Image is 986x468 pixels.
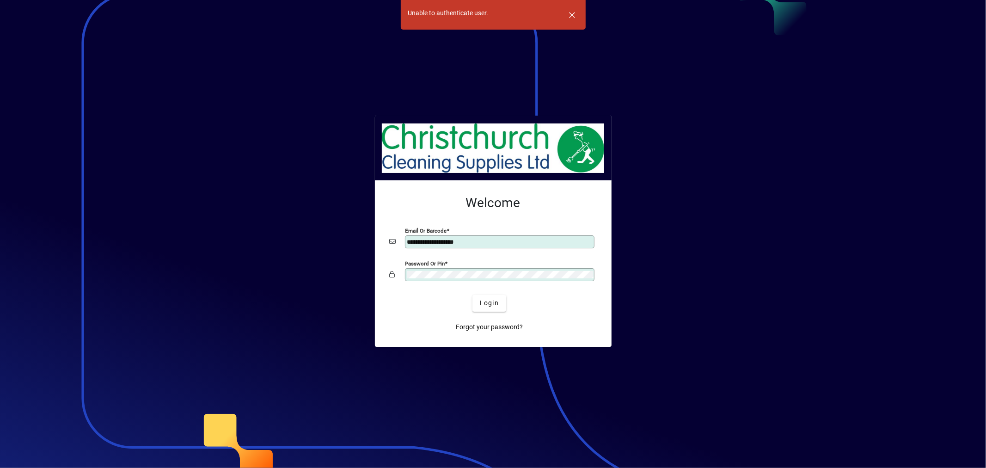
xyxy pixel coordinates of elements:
a: Forgot your password? [452,319,527,336]
mat-label: Password or Pin [405,260,445,266]
button: Login [472,295,506,312]
mat-label: Email or Barcode [405,227,447,234]
div: Unable to authenticate user. [408,8,489,18]
span: Login [480,298,499,308]
h2: Welcome [390,195,597,211]
span: Forgot your password? [456,322,523,332]
button: Dismiss [561,4,583,26]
